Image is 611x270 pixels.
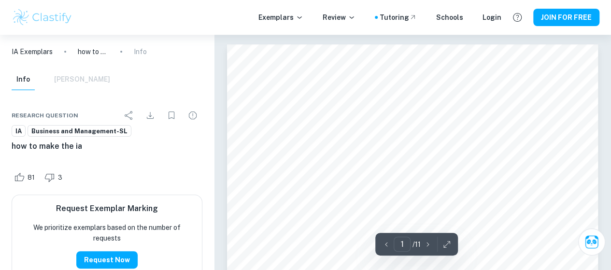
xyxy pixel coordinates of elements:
[483,12,501,23] a: Login
[323,12,355,23] p: Review
[76,251,138,269] button: Request Now
[12,46,53,57] a: IA Exemplars
[412,239,421,250] p: / 11
[12,127,25,136] span: IA
[20,222,194,243] p: We prioritize exemplars based on the number of requests
[380,12,417,23] a: Tutoring
[162,106,181,125] div: Bookmark
[78,46,109,57] p: how to make the ia
[183,106,202,125] div: Report issue
[12,125,26,137] a: IA
[42,170,68,185] div: Dislike
[258,12,303,23] p: Exemplars
[28,125,131,137] a: Business and Management-SL
[12,8,73,27] img: Clastify logo
[22,173,40,183] span: 81
[141,106,160,125] div: Download
[56,203,158,214] h6: Request Exemplar Marking
[436,12,463,23] a: Schools
[578,228,605,256] button: Ask Clai
[533,9,599,26] button: JOIN FOR FREE
[53,173,68,183] span: 3
[134,46,147,57] p: Info
[12,141,202,152] h6: how to make the ia
[12,111,78,120] span: Research question
[12,170,40,185] div: Like
[12,69,35,90] button: Info
[28,127,131,136] span: Business and Management-SL
[119,106,139,125] div: Share
[509,9,526,26] button: Help and Feedback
